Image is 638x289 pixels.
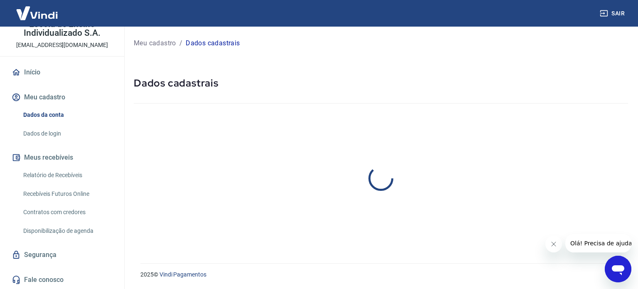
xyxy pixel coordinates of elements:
[10,271,114,289] a: Fale conosco
[134,38,176,48] a: Meu cadastro
[186,38,240,48] p: Dados cadastrais
[605,256,631,282] iframe: Botão para abrir a janela de mensagens
[7,20,118,37] p: Escola de Ensino Individualizado S.A.
[159,271,206,278] a: Vindi Pagamentos
[140,270,618,279] p: 2025 ©
[5,6,70,12] span: Olá! Precisa de ajuda?
[545,236,562,252] iframe: Fechar mensagem
[10,88,114,106] button: Meu cadastro
[10,0,64,26] img: Vindi
[179,38,182,48] p: /
[20,204,114,221] a: Contratos com credores
[20,167,114,184] a: Relatório de Recebíveis
[134,77,628,90] h5: Dados cadastrais
[10,63,114,82] a: Início
[10,246,114,264] a: Segurança
[598,6,628,21] button: Sair
[16,41,108,49] p: [EMAIL_ADDRESS][DOMAIN_NAME]
[20,222,114,240] a: Disponibilização de agenda
[10,148,114,167] button: Meus recebíveis
[20,185,114,203] a: Recebíveis Futuros Online
[20,106,114,124] a: Dados da conta
[565,234,631,252] iframe: Mensagem da empresa
[20,125,114,142] a: Dados de login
